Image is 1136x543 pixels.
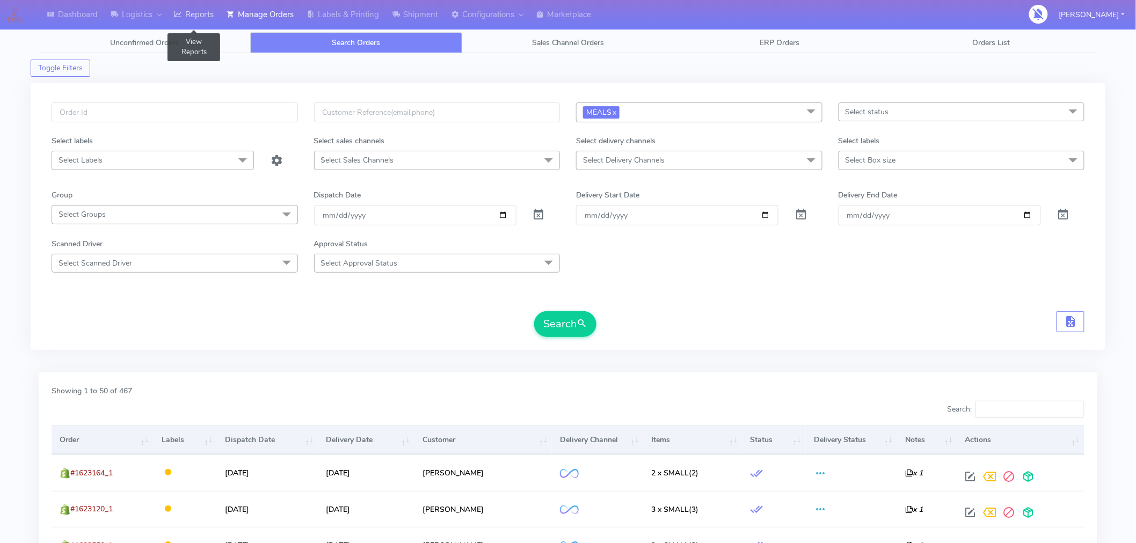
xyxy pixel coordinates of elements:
th: Customer: activate to sort column ascending [414,425,552,454]
label: Dispatch Date [314,189,361,201]
span: Search Orders [332,38,381,48]
span: Select Approval Status [321,258,398,268]
span: Orders List [973,38,1010,48]
span: Select Scanned Driver [59,258,132,268]
td: [PERSON_NAME] [414,491,552,527]
ul: Tabs [39,32,1097,53]
label: Select labels [839,135,880,146]
span: Select Box size [846,155,896,165]
th: Delivery Channel: activate to sort column ascending [552,425,643,454]
span: Select status [846,107,889,117]
th: Delivery Status: activate to sort column ascending [806,425,897,454]
label: Search: [947,401,1084,418]
td: [DATE] [318,491,414,527]
button: [PERSON_NAME] [1051,4,1133,26]
th: Notes: activate to sort column ascending [897,425,957,454]
th: Order: activate to sort column ascending [52,425,154,454]
span: Select Sales Channels [321,155,394,165]
span: MEALS [583,106,620,119]
td: [PERSON_NAME] [414,454,552,490]
td: [DATE] [217,454,318,490]
label: Select sales channels [314,135,385,146]
label: Delivery Start Date [576,189,639,201]
i: x 1 [905,468,923,478]
input: Order Id [52,102,298,122]
span: #1623164_1 [70,468,113,478]
span: (2) [651,468,698,478]
button: Toggle Filters [31,60,90,77]
span: ERP Orders [760,38,799,48]
button: Search [534,311,596,337]
label: Select labels [52,135,93,146]
label: Select delivery channels [576,135,656,146]
i: x 1 [905,504,923,515]
span: 2 x SMALL [651,468,689,478]
img: shopify.png [60,504,70,515]
th: Items: activate to sort column ascending [643,425,742,454]
span: Select Labels [59,155,103,165]
th: Actions: activate to sort column ascending [957,425,1084,454]
th: Labels: activate to sort column ascending [154,425,217,454]
th: Dispatch Date: activate to sort column ascending [217,425,318,454]
th: Status: activate to sort column ascending [742,425,806,454]
td: [DATE] [318,454,414,490]
input: Search: [975,401,1084,418]
label: Showing 1 to 50 of 467 [52,385,132,397]
img: OnFleet [560,469,579,478]
input: Customer Reference(email,phone) [314,102,560,122]
th: Delivery Date: activate to sort column ascending [318,425,414,454]
span: Unconfirmed Orders [110,38,179,48]
label: Approval Status [314,238,368,250]
label: Group [52,189,72,201]
a: x [611,106,616,118]
span: (3) [651,504,698,515]
td: [DATE] [217,491,318,527]
span: Select Delivery Channels [583,155,665,165]
span: #1623120_1 [70,504,113,514]
span: 3 x SMALL [651,504,689,515]
img: OnFleet [560,505,579,515]
span: Select Groups [59,209,106,219]
label: Scanned Driver [52,238,103,250]
img: shopify.png [60,468,70,479]
span: Sales Channel Orders [532,38,604,48]
label: Delivery End Date [839,189,898,201]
